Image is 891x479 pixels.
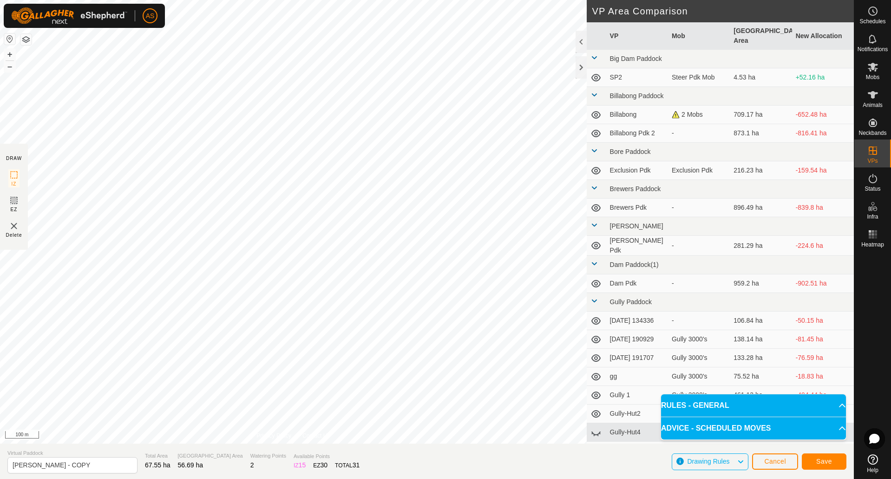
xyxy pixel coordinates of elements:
[606,199,668,217] td: Brewers Pdk
[792,22,854,50] th: New Allocation
[730,442,792,460] td: 0.06 ha
[313,460,328,470] div: EZ
[353,461,360,469] span: 31
[730,68,792,87] td: 4.53 ha
[859,19,885,24] span: Schedules
[6,232,22,239] span: Delete
[861,242,884,247] span: Heatmap
[672,128,726,138] div: -
[858,130,886,136] span: Neckbands
[792,68,854,87] td: +52.16 ha
[730,274,792,293] td: 959.2 ha
[867,467,878,473] span: Help
[20,34,32,45] button: Map Layers
[606,68,668,87] td: SP2
[792,367,854,386] td: -18.83 ha
[610,261,659,268] span: Dam Paddock(1)
[606,274,668,293] td: Dam Pdk
[730,349,792,367] td: 133.28 ha
[592,6,854,17] h2: VP Area Comparison
[145,452,170,460] span: Total Area
[610,185,661,193] span: Brewers Paddock
[606,124,668,143] td: Billabong Pdk 2
[792,442,854,460] td: +56.63 ha
[867,158,878,164] span: VPs
[302,432,330,440] a: Contact Us
[730,106,792,124] td: 709.17 ha
[610,55,662,62] span: Big Dam Paddock
[730,386,792,405] td: 461.13 ha
[294,460,306,470] div: IZ
[606,367,668,386] td: gg
[792,274,854,293] td: -902.51 ha
[792,349,854,367] td: -76.59 ha
[606,106,668,124] td: Billabong
[335,460,360,470] div: TOTAL
[6,155,22,162] div: DRAW
[854,451,891,477] a: Help
[661,400,729,411] span: RULES - GENERAL
[606,386,668,405] td: Gully 1
[672,166,726,175] div: Exclusion Pdk
[730,22,792,50] th: [GEOGRAPHIC_DATA] Area
[4,49,15,60] button: +
[11,206,18,213] span: EZ
[730,330,792,349] td: 138.14 ha
[661,417,846,439] p-accordion-header: ADVICE - SCHEDULED MOVES
[610,222,663,230] span: [PERSON_NAME]
[858,47,888,52] span: Notifications
[672,372,726,381] div: Gully 3000's
[661,394,846,417] p-accordion-header: RULES - GENERAL
[178,452,243,460] span: [GEOGRAPHIC_DATA] Area
[672,334,726,344] div: Gully 3000's
[730,236,792,256] td: 281.29 ha
[792,199,854,217] td: -839.8 ha
[8,220,20,232] img: VP
[816,458,832,465] span: Save
[146,11,155,21] span: AS
[672,110,726,120] div: 2 Mobs
[792,386,854,405] td: -404.44 ha
[792,236,854,256] td: -224.6 ha
[606,423,668,442] td: Gully-Hut4
[12,180,17,187] span: IZ
[610,148,651,155] span: Bore Paddock
[294,452,360,460] span: Available Points
[321,461,328,469] span: 30
[802,453,846,470] button: Save
[606,161,668,180] td: Exclusion Pdk
[178,461,203,469] span: 56.69 ha
[792,330,854,349] td: -81.45 ha
[764,458,786,465] span: Cancel
[672,390,726,400] div: Gully 3000's
[250,461,254,469] span: 2
[256,432,291,440] a: Privacy Policy
[606,405,668,423] td: Gully-Hut2
[672,203,726,213] div: -
[606,330,668,349] td: [DATE] 190929
[4,61,15,72] button: –
[145,461,170,469] span: 67.55 ha
[866,74,879,80] span: Mobs
[250,452,286,460] span: Watering Points
[668,22,730,50] th: Mob
[672,73,726,82] div: Steer Pdk Mob
[792,312,854,330] td: -50.15 ha
[730,161,792,180] td: 216.23 ha
[672,353,726,363] div: Gully 3000's
[672,279,726,288] div: -
[11,7,127,24] img: Gallagher Logo
[687,458,729,465] span: Drawing Rules
[610,92,664,100] span: Billabong Paddock
[606,236,668,256] td: [PERSON_NAME] Pdk
[730,312,792,330] td: 106.84 ha
[606,442,668,460] td: Igloo
[4,33,15,45] button: Reset Map
[672,316,726,326] div: -
[865,186,880,192] span: Status
[792,124,854,143] td: -816.41 ha
[792,106,854,124] td: -652.48 ha
[730,199,792,217] td: 896.49 ha
[730,367,792,386] td: 75.52 ha
[867,214,878,220] span: Infra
